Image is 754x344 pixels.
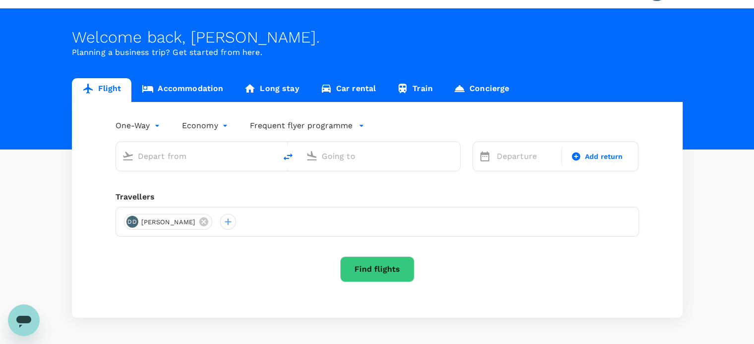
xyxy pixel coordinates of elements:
a: Long stay [233,78,309,102]
button: Find flights [340,256,414,282]
p: Departure [497,150,555,162]
a: Car rental [310,78,387,102]
input: Going to [322,148,439,164]
div: Economy [182,118,230,134]
span: Add return [585,151,623,162]
button: Open [269,155,271,157]
a: Train [386,78,443,102]
p: Planning a business trip? Get started from here. [72,47,683,58]
button: Frequent flyer programme [250,120,364,132]
iframe: Button to launch messaging window [8,304,40,336]
button: Open [453,155,455,157]
button: delete [276,145,300,169]
a: Flight [72,78,132,102]
div: Welcome back , [PERSON_NAME] . [72,28,683,47]
span: [PERSON_NAME] [135,217,202,227]
input: Depart from [138,148,255,164]
div: DD [126,216,138,228]
div: Travellers [116,191,639,203]
a: Accommodation [131,78,233,102]
a: Concierge [443,78,520,102]
div: DD[PERSON_NAME] [124,214,213,230]
div: One-Way [116,118,162,134]
p: Frequent flyer programme [250,120,352,132]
